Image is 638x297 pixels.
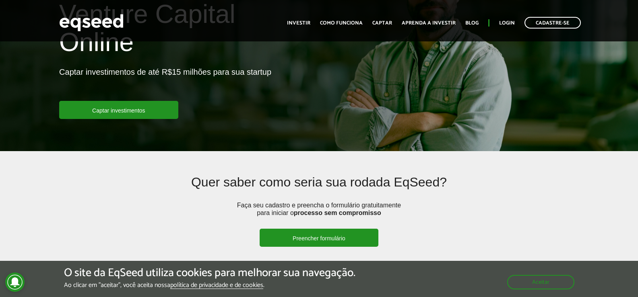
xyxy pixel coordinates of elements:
a: Captar investimentos [59,101,178,119]
h5: O site da EqSeed utiliza cookies para melhorar sua navegação. [64,267,355,279]
a: Cadastre-se [524,17,581,29]
p: Ao clicar em "aceitar", você aceita nossa . [64,281,355,289]
p: Captar investimentos de até R$15 milhões para sua startup [59,67,271,101]
button: Aceitar [507,275,574,289]
h2: Quer saber como seria sua rodada EqSeed? [112,175,526,201]
a: Aprenda a investir [402,20,456,26]
a: Captar [372,20,392,26]
a: Como funciona [320,20,363,26]
a: política de privacidade e de cookies [170,282,263,289]
a: Login [499,20,515,26]
a: Blog [465,20,479,26]
p: Faça seu cadastro e preencha o formulário gratuitamente para iniciar o [234,201,403,229]
a: Preencher formulário [260,229,378,247]
img: EqSeed [59,12,124,33]
strong: processo sem compromisso [294,209,381,216]
a: Investir [287,20,310,26]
